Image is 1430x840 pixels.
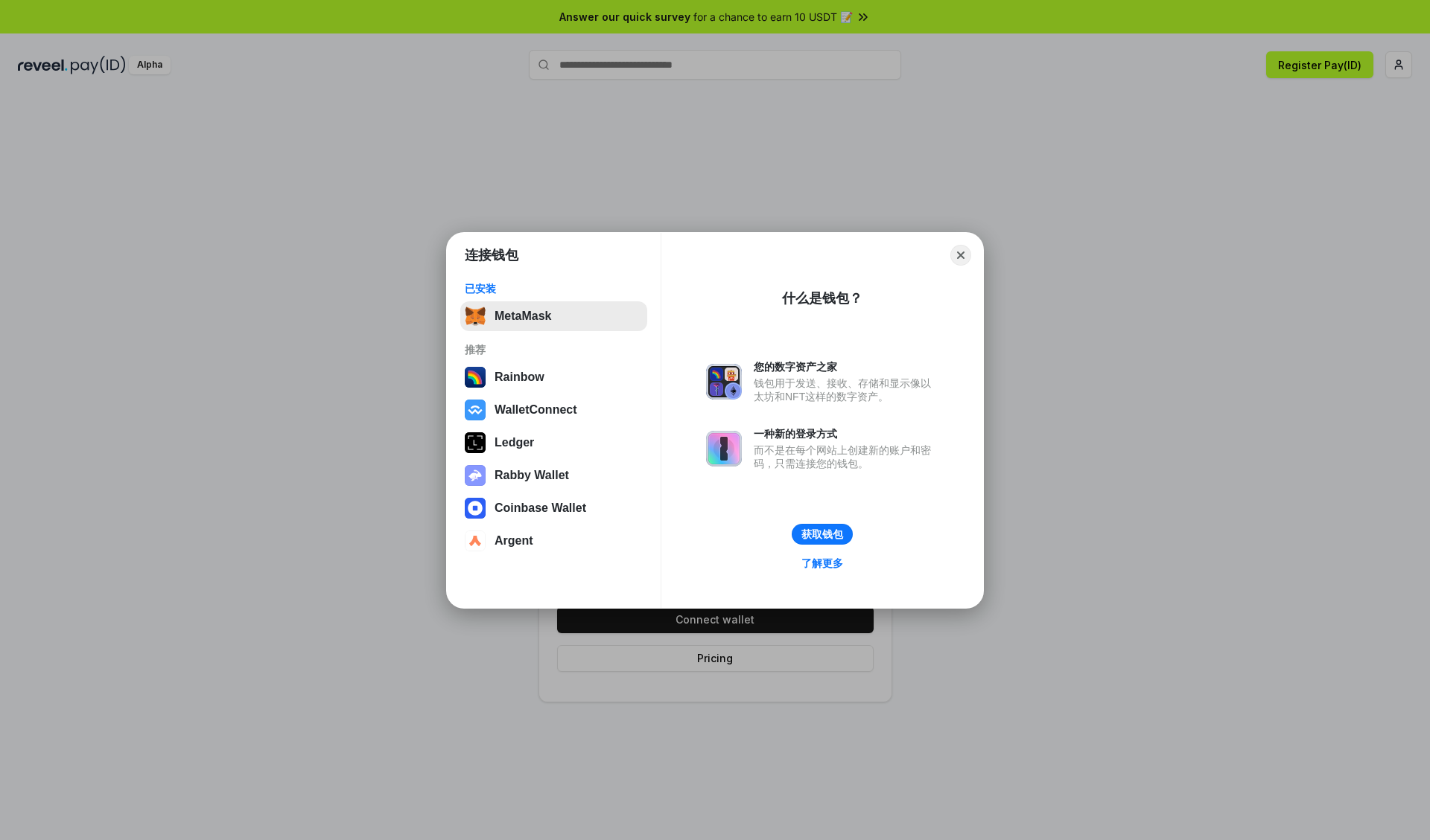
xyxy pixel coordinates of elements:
[782,289,862,307] div: 什么是钱包？
[495,310,551,323] div: MetaMask
[754,443,938,470] div: 而不是在每个网站上创建新的账户和密码，只需连接您的钱包。
[792,554,852,573] a: 了解更多
[495,403,577,417] div: WalletConnect
[460,493,647,523] button: Coinbase Wallet
[801,528,843,541] div: 获取钱包
[465,282,643,295] div: 已安装
[460,526,647,556] button: Argent
[465,498,486,519] img: svg+xml,%3Csvg%20width%3D%2228%22%20height%3D%2228%22%20viewBox%3D%220%200%2028%2028%22%20fill%3D...
[495,469,569,482] div: Rabby Wallet
[465,432,486,453] img: svg+xml,%3Csvg%20xmlns%3D%22http%3A%2F%2Fwww.w3.org%2F2000%2Fsvg%22%20width%3D%2228%22%20height%3...
[495,436,534,449] div: Ledger
[465,246,518,264] h1: 连接钱包
[465,367,486,388] img: svg+xml,%3Csvg%20width%3D%22120%22%20height%3D%22120%22%20viewBox%3D%220%200%20120%20120%22%20fil...
[465,465,486,486] img: svg+xml,%3Csvg%20xmlns%3D%22http%3A%2F%2Fwww.w3.org%2F2000%2Fsvg%22%20fill%3D%22none%22%20viewBox...
[706,431,742,467] img: svg+xml,%3Csvg%20xmlns%3D%22http%3A%2F%2Fwww.w3.org%2F2000%2Fsvg%22%20fill%3D%22none%22%20viewBox...
[495,501,586,515] div: Coinbase Wallet
[801,557,843,570] div: 了解更多
[792,524,853,545] button: 获取钱包
[460,461,647,490] button: Rabby Wallet
[754,427,938,440] div: 一种新的登录方式
[754,360,938,373] div: 您的数字资产之家
[460,301,647,331] button: MetaMask
[465,306,486,327] img: svg+xml,%3Csvg%20fill%3D%22none%22%20height%3D%2233%22%20viewBox%3D%220%200%2035%2033%22%20width%...
[460,395,647,425] button: WalletConnect
[465,400,486,420] img: svg+xml,%3Csvg%20width%3D%2228%22%20height%3D%2228%22%20viewBox%3D%220%200%2028%2028%22%20fill%3D...
[706,364,742,400] img: svg+xml,%3Csvg%20xmlns%3D%22http%3A%2F%2Fwww.w3.org%2F2000%2Fsvg%22%20fill%3D%22none%22%20viewBox...
[950,245,971,266] button: Close
[460,428,647,458] button: Ledger
[465,530,486,551] img: svg+xml,%3Csvg%20width%3D%2228%22%20height%3D%2228%22%20viewBox%3D%220%200%2028%2028%22%20fill%3D...
[495,371,544,384] div: Rainbow
[465,343,643,356] div: 推荐
[460,362,647,392] button: Rainbow
[754,376,938,403] div: 钱包用于发送、接收、存储和显示像以太坊和NFT这样的数字资产。
[495,534,533,548] div: Argent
